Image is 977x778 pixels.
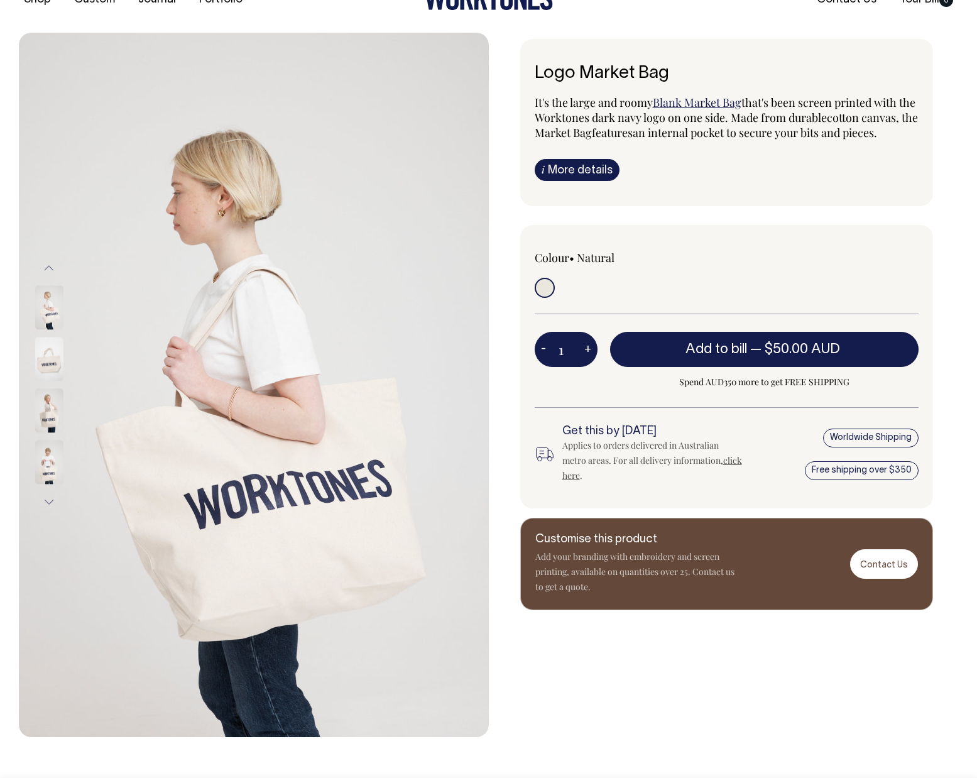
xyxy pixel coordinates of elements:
[35,389,63,433] img: Logo Market Bag
[35,441,63,485] img: Logo Market Bag
[535,534,736,546] h6: Customise this product
[535,95,919,140] p: It's the large and roomy that's been screen printed with the Worktones dark navy logo on one side...
[750,343,843,356] span: —
[535,110,918,140] span: cotton canvas, the Market Bag
[633,125,877,140] span: an internal pocket to secure your bits and pieces.
[569,250,574,265] span: •
[562,438,744,483] div: Applies to orders delivered in Australian metro areas. For all delivery information, .
[653,95,741,110] a: Blank Market Bag
[535,250,689,265] div: Colour
[850,549,918,579] a: Contact Us
[610,375,919,390] span: Spend AUD350 more to get FREE SHIPPING
[35,337,63,381] img: Logo Market Bag
[535,64,919,84] h6: Logo Market Bag
[40,254,58,282] button: Previous
[562,454,742,481] a: click here
[535,159,619,181] a: iMore details
[562,425,744,438] h6: Get this by [DATE]
[765,343,840,356] span: $50.00 AUD
[577,250,614,265] label: Natural
[40,488,58,517] button: Next
[592,125,633,140] span: features
[35,286,63,330] img: Logo Market Bag
[685,343,747,356] span: Add to bill
[610,332,919,367] button: Add to bill —$50.00 AUD
[535,549,736,594] p: Add your branding with embroidery and screen printing, available on quantities over 25. Contact u...
[19,33,489,737] img: Logo Market Bag
[542,163,545,176] span: i
[578,337,598,362] button: +
[535,337,552,362] button: -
